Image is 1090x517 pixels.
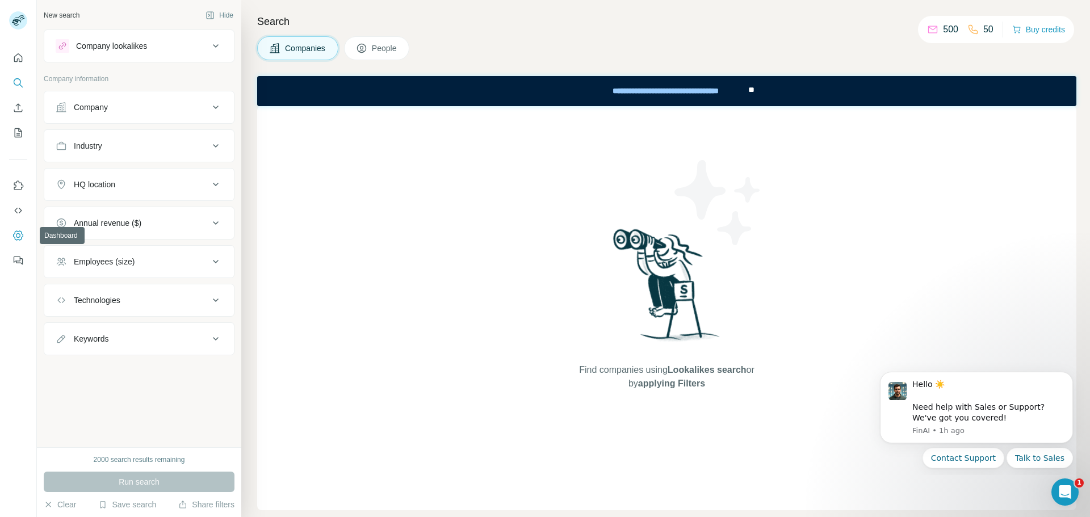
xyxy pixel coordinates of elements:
[44,132,234,159] button: Industry
[44,325,234,352] button: Keywords
[44,209,234,237] button: Annual revenue ($)
[9,48,27,68] button: Quick start
[74,217,141,229] div: Annual revenue ($)
[44,248,234,275] button: Employees (size)
[943,23,958,36] p: 500
[638,379,705,388] span: applying Filters
[1075,478,1084,487] span: 1
[9,73,27,93] button: Search
[74,295,120,306] div: Technologies
[372,43,398,54] span: People
[9,200,27,221] button: Use Surfe API
[1051,478,1079,506] iframe: Intercom live chat
[9,225,27,246] button: Dashboard
[198,7,241,24] button: Hide
[44,74,234,84] p: Company information
[44,499,76,510] button: Clear
[74,140,102,152] div: Industry
[44,32,234,60] button: Company lookalikes
[44,94,234,121] button: Company
[178,499,234,510] button: Share filters
[608,226,726,352] img: Surfe Illustration - Woman searching with binoculars
[74,102,108,113] div: Company
[983,23,993,36] p: 50
[74,179,115,190] div: HQ location
[1012,22,1065,37] button: Buy credits
[74,333,108,344] div: Keywords
[667,152,769,254] img: Surfe Illustration - Stars
[576,363,757,390] span: Find companies using or by
[98,499,156,510] button: Save search
[94,455,185,465] div: 2000 search results remaining
[44,10,79,20] div: New search
[76,40,147,52] div: Company lookalikes
[257,14,1076,30] h4: Search
[285,43,326,54] span: Companies
[74,256,135,267] div: Employees (size)
[863,362,1090,475] iframe: Intercom notifications message
[9,98,27,118] button: Enrich CSV
[9,175,27,196] button: Use Surfe on LinkedIn
[668,365,747,375] span: Lookalikes search
[9,123,27,143] button: My lists
[257,76,1076,106] iframe: Banner
[44,287,234,314] button: Technologies
[9,250,27,271] button: Feedback
[44,171,234,198] button: HQ location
